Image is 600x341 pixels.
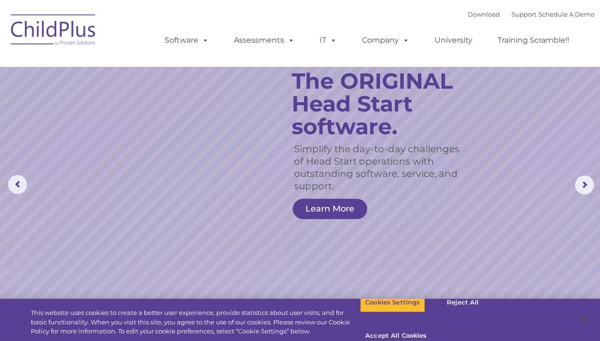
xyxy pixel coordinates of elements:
a: Support [511,10,536,18]
div: This website uses cookies to create a better user experience, provide statistics about user visit... [31,308,360,336]
a: Schedule A Demo [538,10,594,18]
a: Company [352,31,419,50]
button: Cookies Settings [360,293,425,313]
span: Phone number [132,101,172,109]
a: Assessments [224,31,304,50]
a: IT [310,31,346,50]
button: Reject All [433,293,492,313]
button: Close [574,309,595,330]
span: Last name [132,63,161,70]
a: Learn More [293,199,367,219]
img: ChildPlus by Procare Solutions [6,8,101,55]
rs-layer: Simplify the day-to-day challenges of Head Start operations with outstanding software, service, a... [294,143,470,192]
a: Download [468,10,500,18]
rs-layer: The ORIGINAL Head Start software. [292,70,479,138]
a: Software [155,31,218,50]
font: | [468,10,594,18]
a: Training Scramble!! [488,31,579,50]
a: University [425,31,482,50]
